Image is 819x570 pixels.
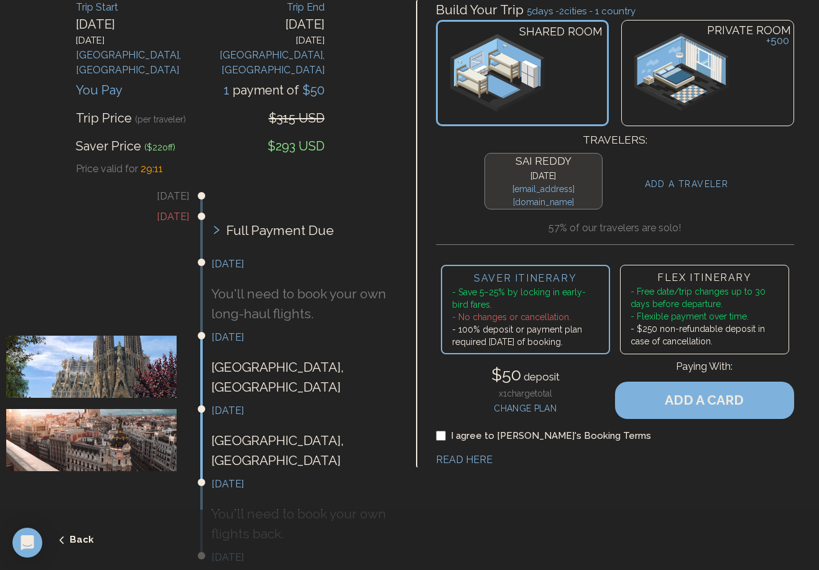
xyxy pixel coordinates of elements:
[631,285,779,310] li: - Free date/trip changes up to 30 days before departure.
[135,114,186,124] span: (per traveler)
[707,22,791,39] h4: PRIVATE ROOM
[226,221,334,241] span: Full Payment Due
[491,362,560,388] h4: $ 50
[436,126,795,149] h1: Travelers:
[76,48,200,78] div: [GEOGRAPHIC_DATA] , [GEOGRAPHIC_DATA]
[766,33,789,49] h4: + 500
[267,139,325,154] span: $293 USD
[436,454,493,466] a: READ HERE
[615,382,794,419] button: ADD A CARD
[631,310,779,323] li: - Flexible payment over time.
[200,15,325,34] div: [DATE]
[490,170,597,183] h4: [DATE]
[76,109,186,127] div: Trip Price
[211,284,394,323] p: You'll need to book your own long-haul flights.
[211,357,394,397] p: [GEOGRAPHIC_DATA] , [GEOGRAPHIC_DATA]
[452,286,599,311] li: - Save 5–25% by locking in early-bird fares.
[519,23,603,40] h4: SHARED ROOM
[452,311,599,323] li: - No changes or cancellation.
[19,525,94,554] button: Back
[144,142,175,152] span: ($ 22 off)
[211,257,394,272] h3: [DATE]
[6,336,189,398] img: Barcelona
[615,359,794,382] h3: Paying With:
[631,270,779,285] h3: FLEX ITINERARY
[211,504,394,543] p: You'll need to book your own flights back.
[491,387,560,400] h4: x 1 charge total
[12,528,42,558] div: Open Intercom Messenger
[6,189,189,204] h3: [DATE]
[299,83,325,98] span: $ 50
[521,370,560,383] span: deposit
[211,431,394,470] p: [GEOGRAPHIC_DATA] , [GEOGRAPHIC_DATA]
[6,209,189,224] h3: [DATE]
[76,81,123,99] div: You Pay
[491,400,560,415] h4: CHANGE PLAN
[631,323,779,347] li: - $250 non-refundable deposit in case of cancellation.
[224,81,325,99] div: payment of
[76,34,200,48] div: [DATE]
[451,429,651,443] label: I agree to [PERSON_NAME]'s Booking Terms
[452,323,599,348] li: - 100% deposit or payment plan required [DATE] of booking.
[141,163,163,175] span: 29 : 11
[200,48,325,78] div: [GEOGRAPHIC_DATA] , [GEOGRAPHIC_DATA]
[211,477,394,492] h3: [DATE]
[211,330,394,345] h3: [DATE]
[76,137,175,155] div: Saver Price
[200,34,325,48] div: [DATE]
[452,271,599,286] h3: SAVER ITINERARY
[76,163,138,175] span: Price valid for
[527,6,636,17] span: 5 days - 2 cities - 1 country
[645,178,729,191] h4: ADD A TRAVELER
[76,15,200,34] div: [DATE]
[450,34,545,112] img: No picture
[436,221,795,236] h4: 57% of our travelers are solo!
[211,403,394,418] h3: [DATE]
[224,83,233,98] span: 1
[269,111,325,126] span: $315 USD
[490,183,597,209] h4: [EMAIL_ADDRESS][DOMAIN_NAME]
[634,33,729,111] img: No picture
[6,409,189,471] img: Madrid
[490,154,597,170] h4: sai reddy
